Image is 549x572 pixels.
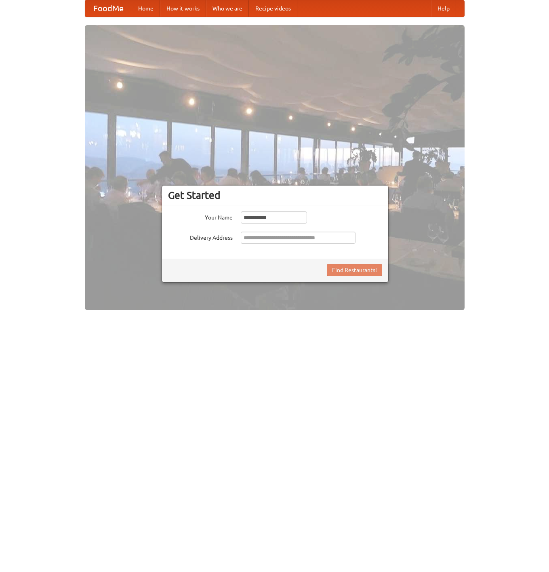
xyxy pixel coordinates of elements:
[168,189,382,201] h3: Get Started
[327,264,382,276] button: Find Restaurants!
[249,0,297,17] a: Recipe videos
[168,211,233,222] label: Your Name
[85,0,132,17] a: FoodMe
[431,0,456,17] a: Help
[206,0,249,17] a: Who we are
[168,232,233,242] label: Delivery Address
[160,0,206,17] a: How it works
[132,0,160,17] a: Home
